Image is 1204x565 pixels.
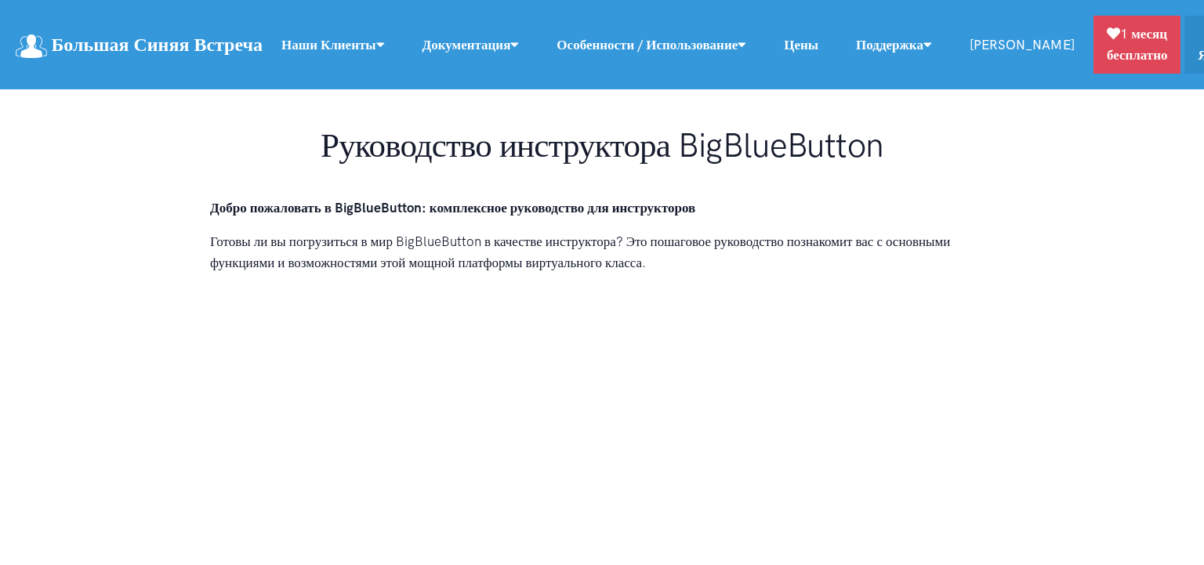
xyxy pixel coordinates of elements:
[538,28,765,62] a: Особенности / Использование
[16,34,47,58] img: логотип
[404,28,539,62] a: Документация
[210,231,994,273] p: Готовы ли вы погрузиться в мир BigBlueButton в качестве инструктора? Это пошаговое руководство по...
[210,125,994,166] h1: Руководство инструктора BigBlueButton
[837,28,951,62] a: Поддержка
[263,28,404,62] a: Наши клиенты
[1093,16,1181,74] a: 1 месяц бесплатно
[210,200,695,215] strong: Добро пожаловать в BigBlueButton: комплексное руководство для инструкторов
[951,28,1093,62] a: [PERSON_NAME]
[765,28,837,62] a: Цены
[16,28,263,62] a: Большая Синяя Встреча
